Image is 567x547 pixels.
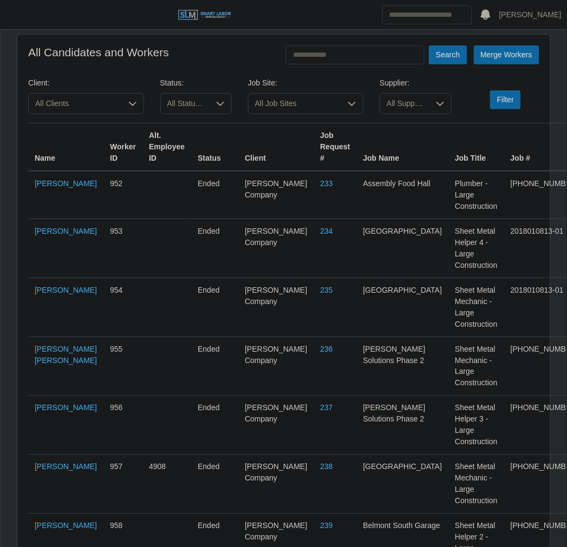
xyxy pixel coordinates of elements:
a: 234 [320,227,333,235]
th: Status [191,123,238,172]
a: [PERSON_NAME] [499,9,562,21]
td: [PERSON_NAME] Company [238,396,314,455]
th: Alt. Employee ID [142,123,191,172]
td: Plumber - Large Construction [448,171,504,219]
th: Job Request # [314,123,356,172]
span: All Job Sites [249,94,342,114]
td: Sheet Metal Mechanic - Large Construction [448,278,504,337]
button: Filter [490,90,521,109]
a: [PERSON_NAME] [35,404,97,412]
td: ended [191,396,238,455]
span: All Suppliers [380,94,429,114]
td: 4908 [142,455,191,514]
th: Worker ID [103,123,142,172]
label: Status: [160,77,184,89]
td: ended [191,337,238,396]
a: 233 [320,179,333,188]
td: 955 [103,337,142,396]
td: [PERSON_NAME] Solutions Phase 2 [357,337,449,396]
td: 956 [103,396,142,455]
td: Sheet Metal Mechanic - Large Construction [448,455,504,514]
button: Merge Workers [474,45,539,64]
a: 237 [320,404,333,412]
label: Supplier: [380,77,409,89]
td: ended [191,219,238,278]
a: [PERSON_NAME] [35,286,97,294]
a: 239 [320,522,333,530]
td: 952 [103,171,142,219]
td: Assembly Food Hall [357,171,449,219]
th: Client [238,123,314,172]
td: [PERSON_NAME] Company [238,171,314,219]
td: [GEOGRAPHIC_DATA] [357,219,449,278]
a: [PERSON_NAME] [35,522,97,530]
a: [PERSON_NAME] [35,463,97,471]
label: Job Site: [248,77,277,89]
td: ended [191,455,238,514]
td: [PERSON_NAME] Company [238,455,314,514]
a: [PERSON_NAME] [35,179,97,188]
td: Sheet Metal Helper 4 - Large Construction [448,219,504,278]
td: 953 [103,219,142,278]
th: Job Title [448,123,504,172]
td: [GEOGRAPHIC_DATA] [357,278,449,337]
label: Client: [28,77,50,89]
td: [GEOGRAPHIC_DATA] [357,455,449,514]
td: Sheet Metal Helper 3 - Large Construction [448,396,504,455]
h4: All Candidates and Workers [28,45,169,59]
a: 236 [320,345,333,353]
button: Search [429,45,467,64]
td: ended [191,171,238,219]
td: [PERSON_NAME] Company [238,337,314,396]
th: Job Name [357,123,449,172]
img: SLM Logo [178,9,232,21]
td: ended [191,278,238,337]
a: 235 [320,286,333,294]
span: All Statuses [161,94,210,114]
td: [PERSON_NAME] Company [238,278,314,337]
td: [PERSON_NAME] Company [238,219,314,278]
input: Search [382,5,472,24]
td: [PERSON_NAME] Solutions Phase 2 [357,396,449,455]
a: [PERSON_NAME] [35,227,97,235]
a: [PERSON_NAME] [PERSON_NAME] [35,345,97,365]
span: All Clients [29,94,122,114]
td: 957 [103,455,142,514]
td: Sheet Metal Mechanic - Large Construction [448,337,504,396]
th: Name [28,123,103,172]
a: 238 [320,463,333,471]
td: 954 [103,278,142,337]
